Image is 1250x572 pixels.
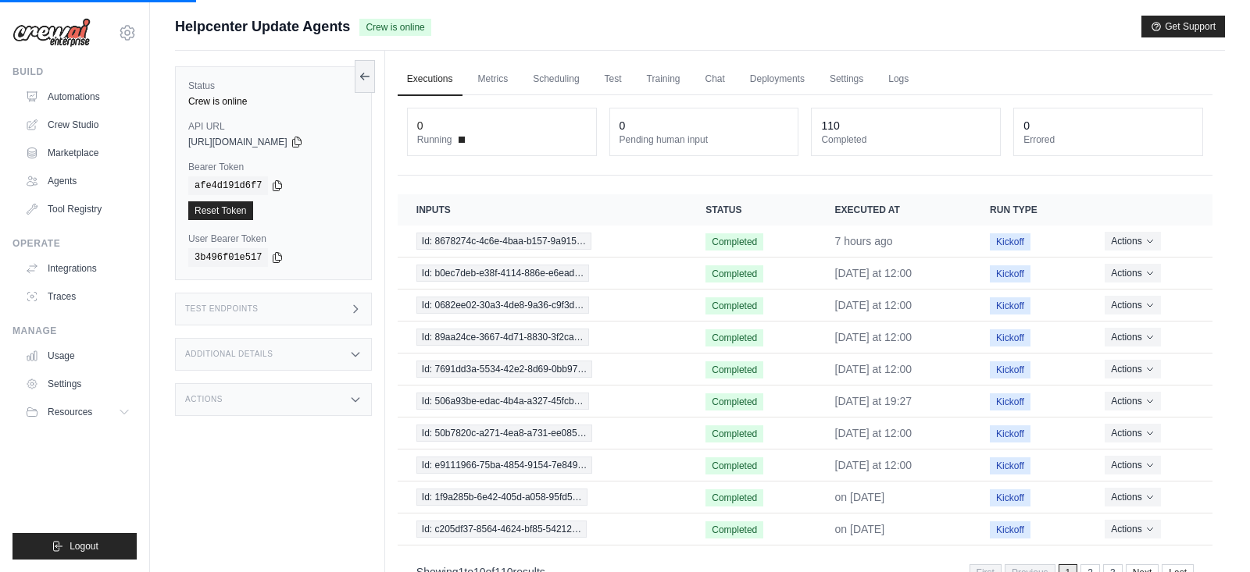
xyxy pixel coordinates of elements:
[816,194,972,226] th: Executed at
[12,66,137,78] div: Build
[398,63,462,96] a: Executions
[12,533,137,560] button: Logout
[19,140,137,165] a: Marketplace
[705,233,763,250] span: Completed
[705,329,763,346] span: Completed
[188,80,359,92] label: Status
[1105,328,1160,346] button: Actions for execution
[188,176,268,195] code: afe4d191d6f7
[416,425,592,442] span: Id: 50b7820c-a271-4ea8-a731-ee085…
[19,343,137,368] a: Usage
[188,161,359,173] label: Bearer Token
[416,457,668,474] a: View execution details for Id
[705,265,763,282] span: Completed
[835,331,912,343] time: August 31, 2025 at 12:00 PST
[416,361,668,378] a: View execution details for Id
[19,400,137,425] button: Resources
[19,371,137,396] a: Settings
[1105,296,1160,314] button: Actions for execution
[188,136,287,148] span: [URL][DOMAIN_NAME]
[620,133,789,146] dt: Pending human input
[416,329,589,346] span: Id: 89aa24ce-3667-4d71-8830-3f2ca…
[417,118,423,133] div: 0
[416,393,589,410] span: Id: 506a93be-edac-4b4a-a327-45fcb…
[175,16,350,37] span: Helpcenter Update Agents
[971,194,1086,226] th: Run Type
[1105,360,1160,378] button: Actions for execution
[990,329,1030,346] span: Kickoff
[687,194,816,226] th: Status
[835,235,893,247] time: September 3, 2025 at 12:00 PST
[416,233,668,250] a: View execution details for Id
[637,63,690,96] a: Training
[188,120,359,133] label: API URL
[12,325,137,337] div: Manage
[1023,133,1193,146] dt: Errored
[523,63,588,96] a: Scheduling
[19,112,137,137] a: Crew Studio
[416,489,587,506] span: Id: 1f9a285b-6e42-405d-a058-95fd5…
[835,427,912,439] time: August 29, 2025 at 12:00 PST
[1141,16,1225,37] button: Get Support
[990,521,1030,538] span: Kickoff
[359,19,430,36] span: Crew is online
[835,491,885,503] time: August 27, 2025 at 12:00 PST
[705,361,763,378] span: Completed
[416,361,593,378] span: Id: 7691dd3a-5534-42e2-8d69-0bb97…
[19,169,137,194] a: Agents
[188,95,359,108] div: Crew is online
[416,520,587,538] span: Id: c205df37-8564-4624-bf85-54212…
[705,457,763,474] span: Completed
[416,297,668,314] a: View execution details for Id
[696,63,734,96] a: Chat
[705,297,763,314] span: Completed
[416,520,668,538] a: View execution details for Id
[1105,424,1160,442] button: Actions for execution
[398,194,687,226] th: Inputs
[835,363,912,375] time: August 30, 2025 at 12:00 PST
[821,118,839,133] div: 110
[990,425,1030,442] span: Kickoff
[185,304,259,314] h3: Test Endpoints
[188,248,268,267] code: 3b496f01e517
[188,233,359,245] label: User Bearer Token
[416,265,668,282] a: View execution details for Id
[705,521,763,538] span: Completed
[1105,488,1160,506] button: Actions for execution
[12,18,91,48] img: Logo
[835,299,912,311] time: September 1, 2025 at 12:00 PST
[990,361,1030,378] span: Kickoff
[835,267,912,279] time: September 2, 2025 at 12:00 PST
[705,425,763,442] span: Completed
[416,393,668,410] a: View execution details for Id
[1105,264,1160,282] button: Actions for execution
[469,63,518,96] a: Metrics
[48,406,92,418] span: Resources
[1023,118,1030,133] div: 0
[990,233,1030,250] span: Kickoff
[188,201,253,220] a: Reset Token
[620,118,626,133] div: 0
[417,133,452,146] span: Running
[19,197,137,222] a: Tool Registry
[185,350,273,359] h3: Additional Details
[1105,232,1160,250] button: Actions for execution
[990,265,1030,282] span: Kickoff
[990,489,1030,506] span: Kickoff
[705,489,763,506] span: Completed
[821,133,991,146] dt: Completed
[416,457,593,474] span: Id: e9111966-75ba-4854-9154-7e849…
[705,393,763,410] span: Completed
[1105,456,1160,474] button: Actions for execution
[741,63,814,96] a: Deployments
[19,284,137,309] a: Traces
[820,63,873,96] a: Settings
[835,459,912,471] time: August 28, 2025 at 12:00 PST
[835,523,885,535] time: August 26, 2025 at 12:00 PST
[990,393,1030,410] span: Kickoff
[19,84,137,109] a: Automations
[416,265,590,282] span: Id: b0ec7deb-e38f-4114-886e-e6ead…
[19,256,137,281] a: Integrations
[70,540,98,552] span: Logout
[595,63,631,96] a: Test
